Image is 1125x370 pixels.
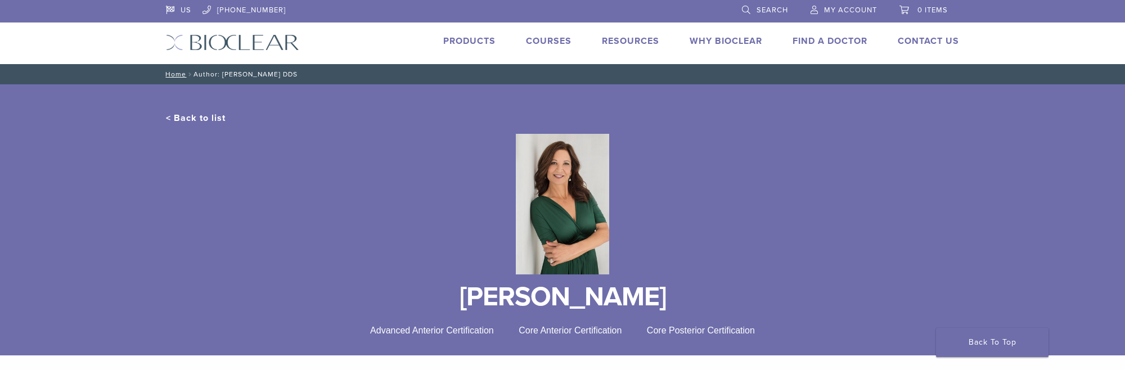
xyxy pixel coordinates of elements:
img: Bioclear [166,34,299,51]
span: Search [757,6,788,15]
img: Bioclear [516,134,609,274]
span: Advanced Anterior Certification [370,326,494,335]
a: Resources [602,35,659,47]
a: < Back to list [166,112,226,124]
a: Courses [526,35,571,47]
span: Core Anterior Certification [519,326,622,335]
a: Find A Doctor [793,35,867,47]
a: Back To Top [936,328,1048,357]
nav: Author: [PERSON_NAME] DDS [157,64,967,84]
span: 0 items [917,6,948,15]
a: Products [443,35,496,47]
span: Core Posterior Certification [647,326,755,335]
h1: [PERSON_NAME] [166,283,959,310]
a: Why Bioclear [690,35,762,47]
span: / [186,71,193,77]
a: Home [162,70,186,78]
a: Contact Us [898,35,959,47]
span: My Account [824,6,877,15]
